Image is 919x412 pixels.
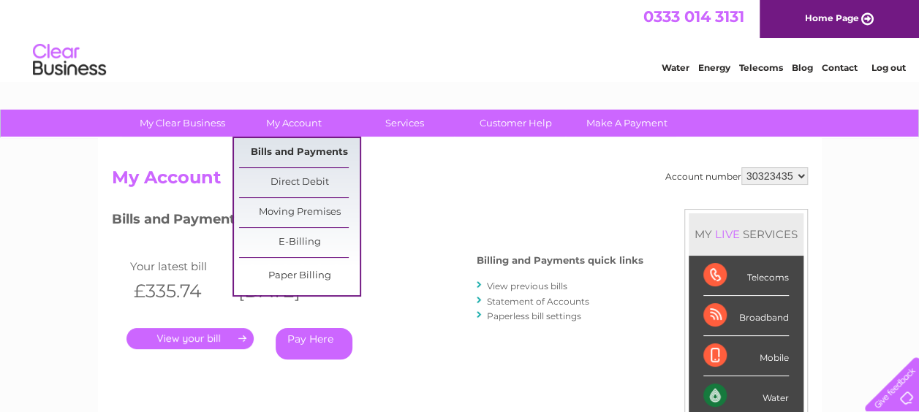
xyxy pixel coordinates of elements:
a: My Account [233,110,354,137]
div: Clear Business is a trading name of Verastar Limited (registered in [GEOGRAPHIC_DATA] No. 3667643... [115,8,806,71]
td: Your latest bill [126,256,232,276]
div: Telecoms [703,256,789,296]
a: Direct Debit [239,168,360,197]
a: Blog [792,62,813,73]
th: £335.74 [126,276,232,306]
a: Customer Help [455,110,576,137]
div: Broadband [703,296,789,336]
h4: Billing and Payments quick links [477,255,643,266]
a: View previous bills [487,281,567,291]
h3: Bills and Payments [112,209,643,234]
th: [DATE] [231,276,336,306]
div: MY SERVICES [689,213,803,255]
a: Contact [822,62,858,73]
img: logo.png [32,38,107,83]
div: Mobile [703,336,789,376]
td: Invoice date [231,256,336,276]
a: Water [662,62,689,73]
a: E-Billing [239,228,360,257]
h2: My Account [112,167,808,195]
a: Make A Payment [567,110,687,137]
a: Log out [871,62,905,73]
a: Bills and Payments [239,138,360,167]
a: My Clear Business [122,110,243,137]
a: Energy [698,62,730,73]
a: Pay Here [276,328,352,359]
a: 0333 014 3131 [643,7,744,26]
div: LIVE [712,227,743,241]
a: Paperless bill settings [487,310,581,321]
a: Telecoms [739,62,783,73]
a: Statement of Accounts [487,296,589,307]
div: Account number [665,167,808,185]
a: . [126,328,254,349]
a: Moving Premises [239,198,360,227]
a: Services [344,110,465,137]
a: Paper Billing [239,262,360,291]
